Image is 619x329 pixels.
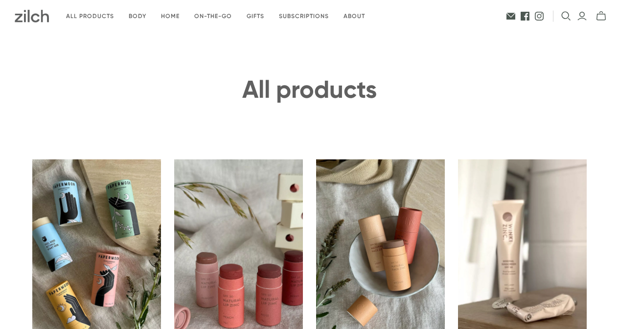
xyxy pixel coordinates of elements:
button: Open search [561,11,571,21]
a: Body [121,5,154,28]
a: Gifts [239,5,272,28]
a: Home [154,5,187,28]
button: mini-cart-toggle [593,11,609,22]
a: All products [59,5,121,28]
h1: All products [32,76,587,103]
a: Subscriptions [272,5,336,28]
a: About [336,5,372,28]
a: Login [577,11,587,22]
img: Zilch has done the hard yards and handpicked the best ethical and sustainable products for you an... [15,10,49,22]
a: On-the-go [187,5,239,28]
